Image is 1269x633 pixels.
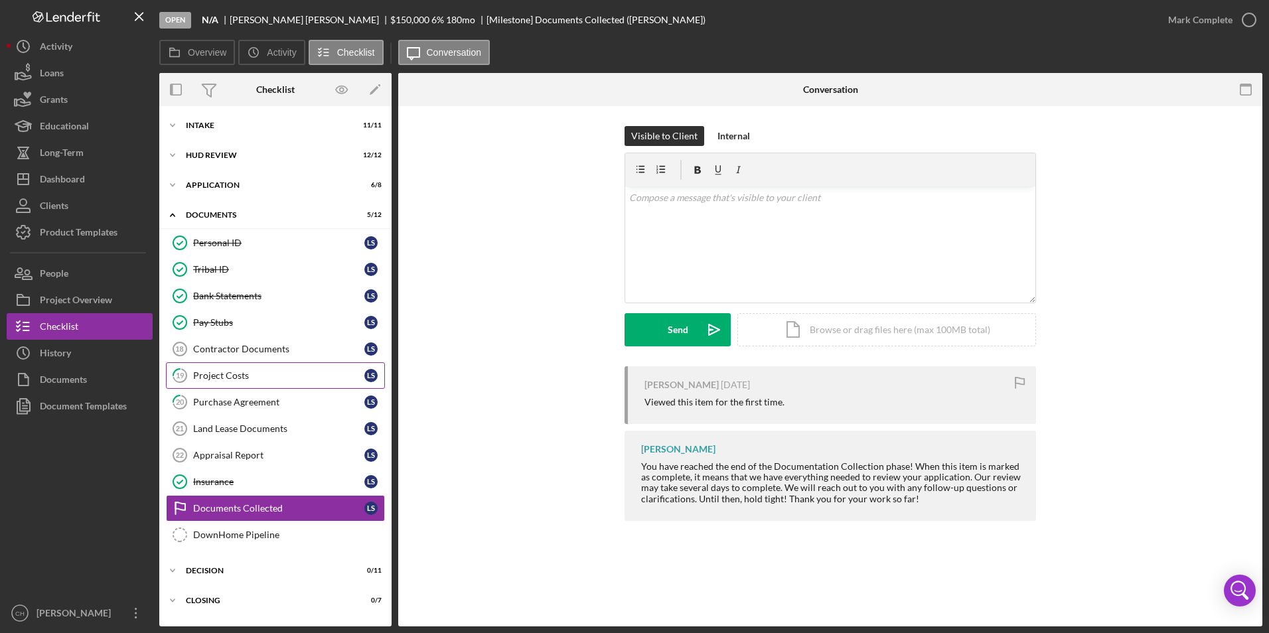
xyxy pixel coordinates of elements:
div: Checklist [40,313,78,343]
tspan: 20 [176,397,185,406]
div: Educational [40,113,89,143]
button: Loans [7,60,153,86]
button: Clients [7,192,153,219]
div: Documents [40,366,87,396]
div: Land Lease Documents [193,423,364,434]
button: History [7,340,153,366]
tspan: 19 [176,371,185,380]
div: Product Templates [40,219,117,249]
div: L S [364,342,378,356]
button: Overview [159,40,235,65]
div: Visible to Client [631,126,698,146]
button: Grants [7,86,153,113]
tspan: 21 [176,425,184,433]
a: 20Purchase AgreementLS [166,389,385,415]
a: Personal IDLS [166,230,385,256]
button: Visible to Client [625,126,704,146]
a: Educational [7,113,153,139]
div: 180 mo [446,15,475,25]
div: 0 / 11 [358,567,382,575]
button: Checklist [309,40,384,65]
div: Pay Stubs [193,317,364,328]
label: Checklist [337,47,375,58]
a: 21Land Lease DocumentsLS [166,415,385,442]
button: Project Overview [7,287,153,313]
div: L S [364,316,378,329]
div: Clients [40,192,68,222]
button: Product Templates [7,219,153,246]
div: Contractor Documents [193,344,364,354]
div: Purchase Agreement [193,397,364,407]
div: Activity [40,33,72,63]
label: Activity [267,47,296,58]
div: L S [364,289,378,303]
a: Pay StubsLS [166,309,385,336]
button: People [7,260,153,287]
div: L S [364,449,378,462]
div: [Milestone] Documents Collected ([PERSON_NAME]) [486,15,706,25]
button: Checklist [7,313,153,340]
div: L S [364,263,378,276]
div: You have reached the end of the Documentation Collection phase! When this item is marked as compl... [641,461,1023,504]
button: Activity [238,40,305,65]
span: $150,000 [390,14,429,25]
div: Project Overview [40,287,112,316]
div: Document Templates [40,393,127,423]
div: Decision [186,567,348,575]
b: N/A [202,15,218,25]
a: Documents [7,366,153,393]
div: 11 / 11 [358,121,382,129]
div: L S [364,236,378,249]
button: Activity [7,33,153,60]
div: Loans [40,60,64,90]
button: CH[PERSON_NAME] [7,600,153,626]
label: Conversation [427,47,482,58]
a: InsuranceLS [166,468,385,495]
div: Tribal ID [193,264,364,275]
label: Overview [188,47,226,58]
tspan: 22 [176,451,184,459]
div: 5 / 12 [358,211,382,219]
div: L S [364,502,378,515]
div: L S [364,395,378,409]
div: Documents Collected [193,503,364,514]
div: 12 / 12 [358,151,382,159]
div: Insurance [193,476,364,487]
tspan: 18 [175,345,183,353]
div: [PERSON_NAME] [641,444,715,455]
div: Internal [717,126,750,146]
div: Appraisal Report [193,450,364,460]
a: Bank StatementsLS [166,283,385,309]
div: Personal ID [193,238,364,248]
a: DownHome Pipeline [166,522,385,548]
button: Internal [711,126,757,146]
button: Long-Term [7,139,153,166]
div: People [40,260,68,290]
div: L S [364,369,378,382]
a: Documents CollectedLS [166,495,385,522]
div: Open Intercom Messenger [1224,575,1256,606]
a: 22Appraisal ReportLS [166,442,385,468]
button: Send [625,313,731,346]
div: Application [186,181,348,189]
div: Project Costs [193,370,364,381]
div: Conversation [803,84,858,95]
div: History [40,340,71,370]
div: 6 % [431,15,444,25]
div: Grants [40,86,68,116]
div: Mark Complete [1168,7,1232,33]
div: Bank Statements [193,291,364,301]
div: 0 / 7 [358,597,382,604]
div: 6 / 8 [358,181,382,189]
div: Documents [186,211,348,219]
div: [PERSON_NAME] [33,600,119,630]
button: Dashboard [7,166,153,192]
div: Dashboard [40,166,85,196]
